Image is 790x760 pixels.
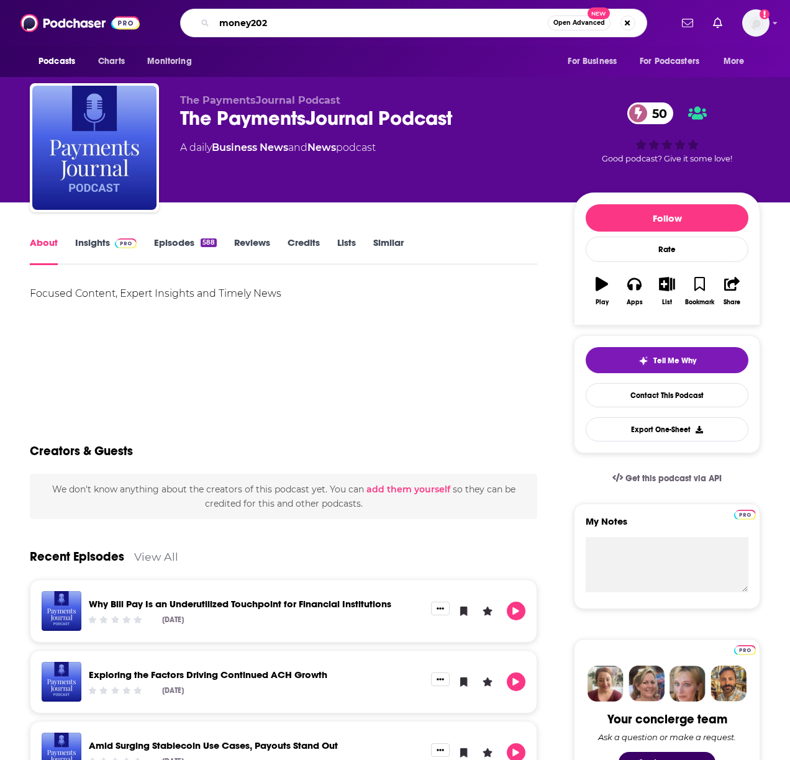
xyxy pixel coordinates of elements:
span: Charts [98,53,125,70]
button: open menu [632,50,717,73]
button: List [651,269,683,314]
button: open menu [30,50,91,73]
a: Lists [337,237,356,265]
div: List [662,299,672,306]
div: A daily podcast [180,140,376,155]
a: Recent Episodes [30,549,124,564]
a: Show notifications dropdown [708,12,727,34]
span: 50 [640,102,673,124]
a: Similar [373,237,404,265]
span: Logged in as mresewehr [742,9,770,37]
div: Community Rating: 0 out of 5 [87,685,143,695]
a: View All [134,550,178,563]
span: Tell Me Why [653,356,696,366]
svg: Add a profile image [760,9,770,19]
button: Show More Button [431,743,450,757]
button: Play [507,672,525,691]
span: Open Advanced [553,20,605,26]
span: Monitoring [147,53,191,70]
button: add them yourself [366,484,450,494]
a: Pro website [734,643,756,655]
div: Community Rating: 0 out of 5 [87,615,143,624]
a: InsightsPodchaser Pro [75,237,137,265]
button: Bookmark [683,269,715,314]
div: Share [724,299,740,306]
a: Business News [212,142,288,153]
button: Bookmark Episode [455,602,473,620]
img: Podchaser Pro [734,510,756,520]
span: Good podcast? Give it some love! [602,154,732,163]
div: Your concierge team [607,712,727,727]
button: Open AdvancedNew [548,16,611,30]
div: [DATE] [162,686,184,695]
img: Jon Profile [711,666,747,702]
span: New [588,7,610,19]
img: Sydney Profile [588,666,624,702]
a: Exploring the Factors Driving Continued ACH Growth [89,669,327,681]
a: News [307,142,336,153]
img: Why Bill Pay Is an Underutilized Touchpoint for Financial Institutions [42,591,81,631]
span: We don't know anything about the creators of this podcast yet . You can so they can be credited f... [52,484,515,509]
button: tell me why sparkleTell Me Why [586,347,748,373]
a: Episodes588 [154,237,217,265]
h2: Creators & Guests [30,443,133,459]
span: Get this podcast via API [625,473,722,484]
button: Apps [618,269,650,314]
input: Search podcasts, credits, & more... [214,13,548,33]
div: [DATE] [162,615,184,624]
button: Leave a Rating [478,672,497,691]
div: Search podcasts, credits, & more... [180,9,647,37]
img: Exploring the Factors Driving Continued ACH Growth [42,662,81,702]
button: Play [507,602,525,620]
span: Podcasts [39,53,75,70]
a: 50 [627,102,673,124]
div: Play [596,299,609,306]
div: Focused Content, Expert Insights and Timely News [30,285,537,302]
a: Show notifications dropdown [677,12,698,34]
a: Why Bill Pay Is an Underutilized Touchpoint for Financial Institutions [89,598,391,610]
span: and [288,142,307,153]
span: The PaymentsJournal Podcast [180,94,340,106]
a: Charts [90,50,132,73]
div: 588 [201,238,217,247]
div: Bookmark [685,299,714,306]
span: More [724,53,745,70]
button: open menu [715,50,760,73]
a: Pro website [734,508,756,520]
img: Jules Profile [670,666,706,702]
img: The PaymentsJournal Podcast [32,86,157,210]
img: Podchaser Pro [115,238,137,248]
a: Reviews [234,237,270,265]
button: Show More Button [431,602,450,615]
div: Apps [627,299,643,306]
button: Show profile menu [742,9,770,37]
button: Show More Button [431,672,450,686]
button: Follow [586,204,748,232]
div: Ask a question or make a request. [598,732,736,742]
a: Amid Surging Stablecoin Use Cases, Payouts Stand Out [89,740,338,751]
a: Credits [288,237,320,265]
button: Leave a Rating [478,602,497,620]
img: User Profile [742,9,770,37]
div: Rate [586,237,748,262]
div: 50Good podcast? Give it some love! [574,94,760,171]
span: For Business [568,53,617,70]
button: Share [716,269,748,314]
label: My Notes [586,515,748,537]
img: Barbara Profile [629,666,665,702]
a: About [30,237,58,265]
button: Play [586,269,618,314]
button: open menu [138,50,207,73]
a: Get this podcast via API [602,463,732,494]
img: Podchaser - Follow, Share and Rate Podcasts [20,11,140,35]
img: tell me why sparkle [638,356,648,366]
button: Bookmark Episode [455,672,473,691]
a: Contact This Podcast [586,383,748,407]
button: open menu [559,50,632,73]
button: Export One-Sheet [586,417,748,441]
span: For Podcasters [640,53,699,70]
